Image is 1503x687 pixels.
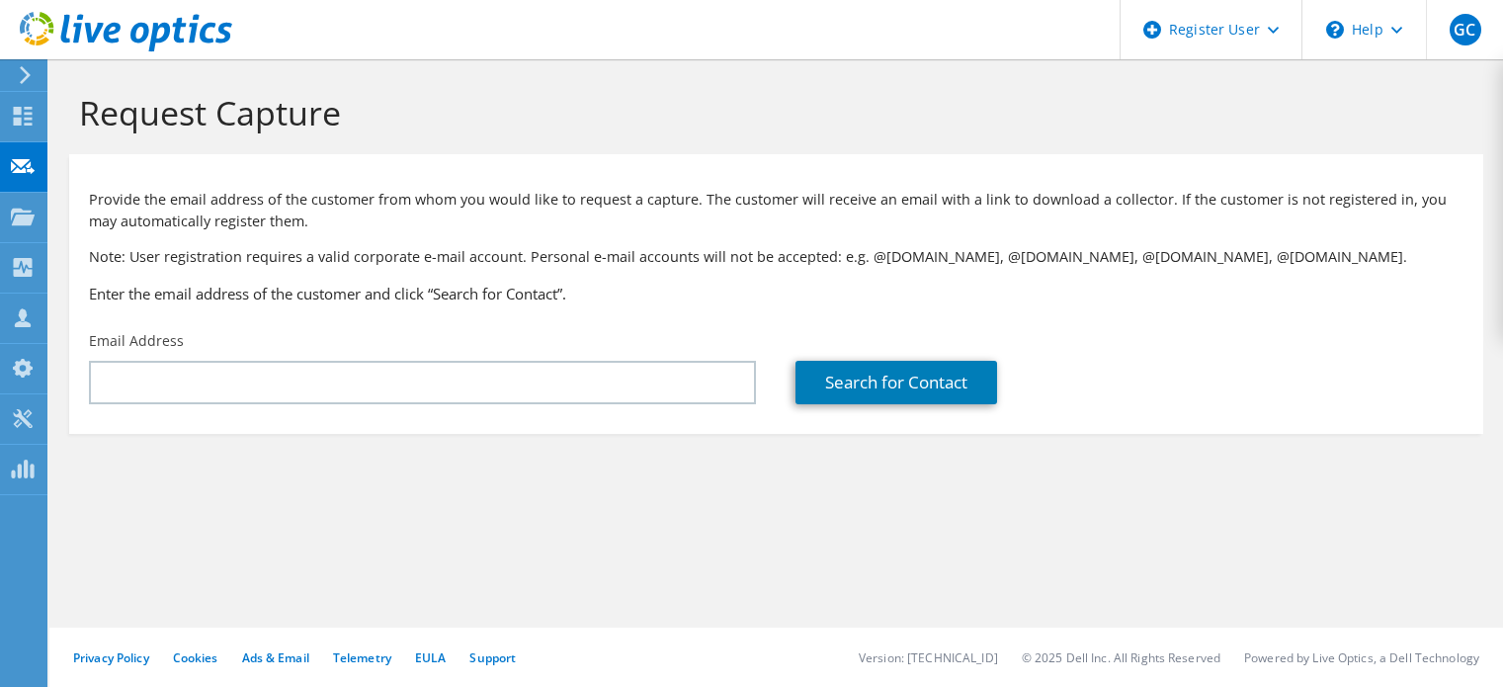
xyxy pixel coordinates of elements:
[1244,649,1479,666] li: Powered by Live Optics, a Dell Technology
[1326,21,1344,39] svg: \n
[795,361,997,404] a: Search for Contact
[173,649,218,666] a: Cookies
[469,649,516,666] a: Support
[73,649,149,666] a: Privacy Policy
[1450,14,1481,45] span: GC
[415,649,446,666] a: EULA
[333,649,391,666] a: Telemetry
[859,649,998,666] li: Version: [TECHNICAL_ID]
[79,92,1463,133] h1: Request Capture
[89,189,1463,232] p: Provide the email address of the customer from whom you would like to request a capture. The cust...
[1022,649,1220,666] li: © 2025 Dell Inc. All Rights Reserved
[89,246,1463,268] p: Note: User registration requires a valid corporate e-mail account. Personal e-mail accounts will ...
[89,283,1463,304] h3: Enter the email address of the customer and click “Search for Contact”.
[242,649,309,666] a: Ads & Email
[89,331,184,351] label: Email Address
